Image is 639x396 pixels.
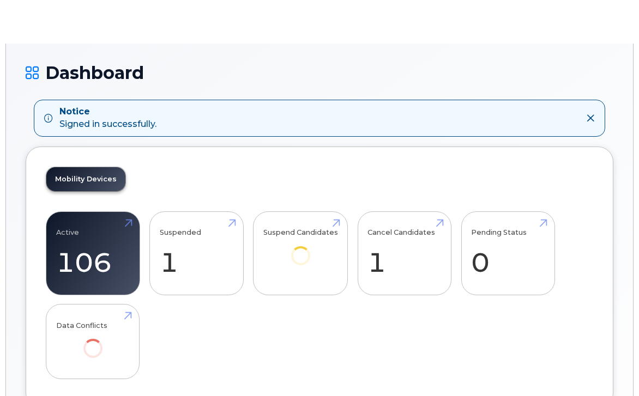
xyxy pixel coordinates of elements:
[367,217,441,289] a: Cancel Candidates 1
[26,63,613,82] h1: Dashboard
[56,310,130,373] a: Data Conflicts
[56,217,130,289] a: Active 106
[59,106,156,131] div: Signed in successfully.
[160,217,233,289] a: Suspended 1
[471,217,545,289] a: Pending Status 0
[263,217,338,280] a: Suspend Candidates
[59,106,156,118] strong: Notice
[46,167,125,191] a: Mobility Devices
